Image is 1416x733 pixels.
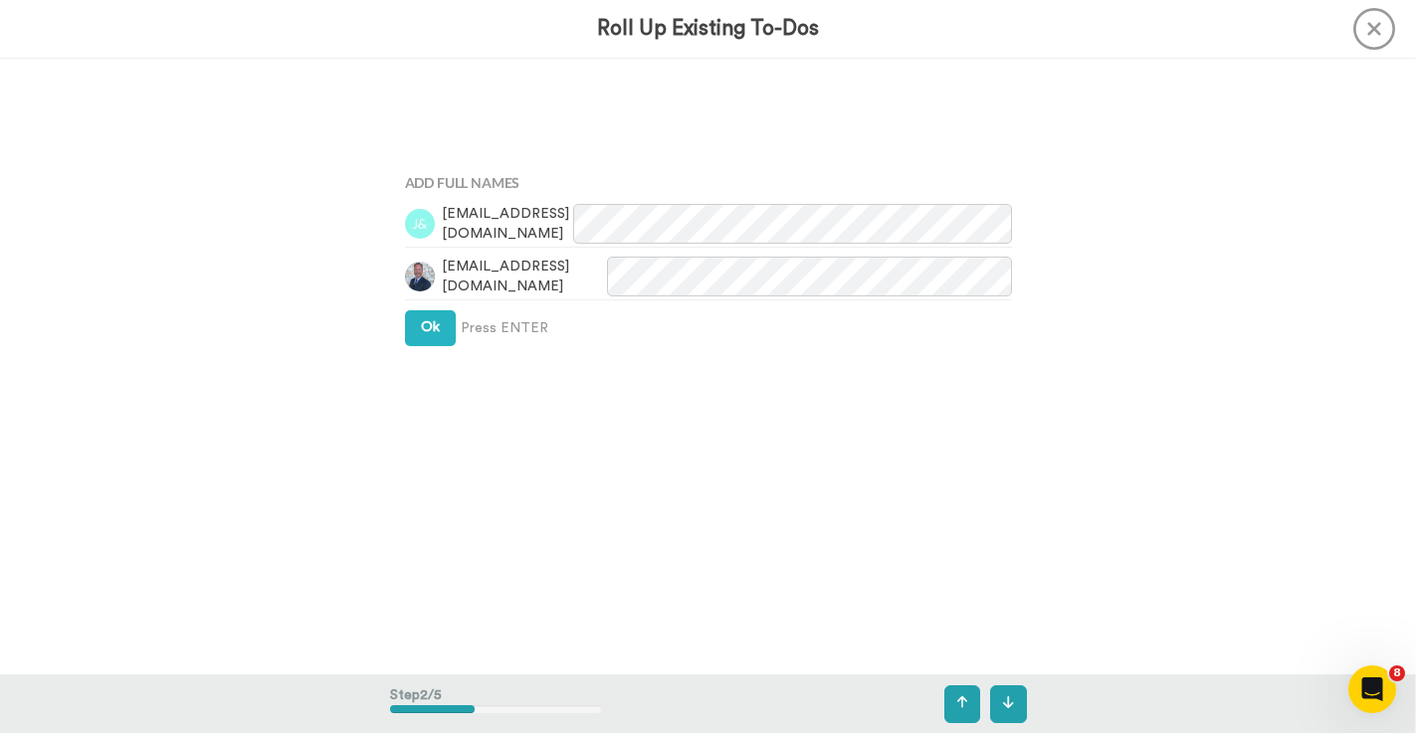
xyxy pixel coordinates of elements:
button: Ok [405,310,456,346]
div: Step 2 / 5 [390,675,602,733]
span: Press ENTER [461,318,548,338]
img: 67c38b35-83ab-4f71-bd78-735aa0a9d0ed.jpg [405,262,435,291]
span: [EMAIL_ADDRESS][DOMAIN_NAME] [442,257,607,296]
iframe: Intercom live chat [1348,665,1396,713]
h4: Add Full Names [405,175,1012,190]
span: Ok [421,320,440,334]
img: j&.png [405,209,435,239]
h3: Roll Up Existing To-Dos [597,17,819,40]
span: [EMAIL_ADDRESS][DOMAIN_NAME] [442,204,573,244]
span: 8 [1389,665,1405,681]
